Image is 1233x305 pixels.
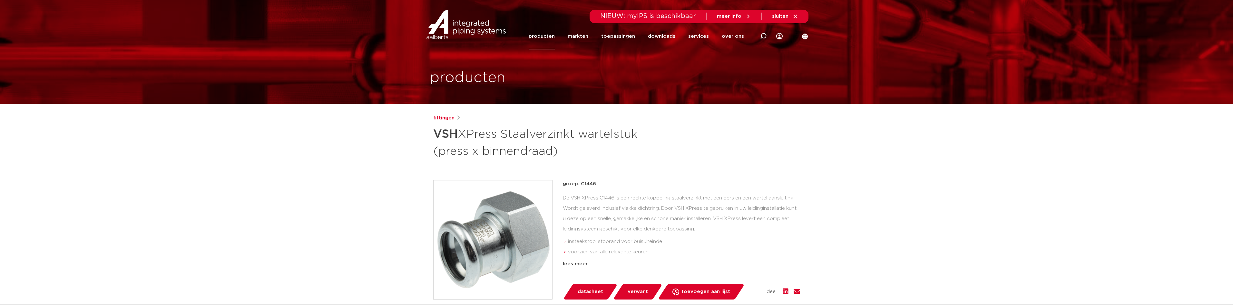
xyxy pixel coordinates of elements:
[648,23,675,49] a: downloads
[767,288,778,296] span: deel:
[430,67,505,88] h1: producten
[433,114,455,122] a: fittingen
[529,23,744,49] nav: Menu
[600,13,696,19] span: NIEUW: myIPS is beschikbaar
[601,23,635,49] a: toepassingen
[613,284,662,300] a: verwant
[717,14,751,19] a: meer info
[772,14,788,19] span: sluiten
[772,14,798,19] a: sluiten
[433,125,675,159] h1: XPress Staalverzinkt wartelstuk (press x binnendraad)
[628,287,648,297] span: verwant
[776,23,783,49] div: my IPS
[563,284,618,300] a: datasheet
[717,14,741,19] span: meer info
[563,260,800,268] div: lees meer
[563,180,800,188] p: groep: C1446
[568,247,800,257] li: voorzien van alle relevante keuren
[563,193,800,258] div: De VSH XPress C1446 is een rechte koppeling staalverzinkt met een pers en een wartel aansluiting....
[529,23,555,49] a: producten
[568,23,588,49] a: markten
[722,23,744,49] a: over ons
[688,23,709,49] a: services
[578,287,603,297] span: datasheet
[434,180,552,299] img: Product Image for VSH XPress Staalverzinkt wartelstuk (press x binnendraad)
[433,128,458,140] strong: VSH
[568,257,800,268] li: Leak Before Pressed-functie
[681,287,730,297] span: toevoegen aan lijst
[568,237,800,247] li: insteekstop: stoprand voor buisuiteinde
